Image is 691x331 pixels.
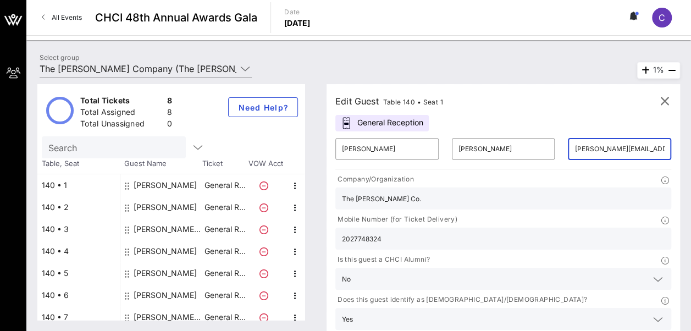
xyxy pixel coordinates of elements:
span: Table 140 • Seat 1 [383,98,443,106]
p: Date [284,7,311,18]
span: Need Help? [237,103,289,112]
p: General R… [203,240,247,262]
div: 140 • 4 [37,240,120,262]
p: General R… [203,218,247,240]
div: C [652,8,672,27]
div: 140 • 3 [37,218,120,240]
div: Mike Madriaga [134,174,197,196]
div: 8 [167,95,172,109]
div: Total Assigned [80,107,163,120]
div: General Reception [335,115,429,131]
span: Guest Name [120,158,202,169]
div: Yes [342,316,353,323]
div: Bryan Wilson [134,262,197,284]
p: General R… [203,306,247,328]
span: CHCI 48th Annual Awards Gala [95,9,257,26]
span: All Events [52,13,82,21]
span: Table, Seat [37,158,120,169]
div: 140 • 1 [37,174,120,196]
div: 8 [167,107,172,120]
div: No [335,268,671,290]
div: Yes [335,308,671,330]
div: Total Unassigned [80,118,163,132]
div: Claudia Santiago [134,196,197,218]
div: 140 • 6 [37,284,120,306]
p: [DATE] [284,18,311,29]
span: Ticket [202,158,246,169]
p: General R… [203,174,247,196]
div: 140 • 7 [37,306,120,328]
span: C [659,12,665,23]
p: Company/Organization [335,174,414,185]
p: General R… [203,262,247,284]
input: First Name* [342,140,432,158]
label: Select group [40,53,79,62]
input: Last Name* [458,140,549,158]
input: Email* [574,140,665,158]
p: General R… [203,284,247,306]
div: Ethan Dodd The J.M. Smucker Company [134,218,203,240]
div: Edit Guest [335,93,443,109]
span: VOW Acct [246,158,285,169]
p: Mobile Number (for Ticket Delivery) [335,214,457,225]
p: Does this guest identify as [DEMOGRAPHIC_DATA]/[DEMOGRAPHIC_DATA]? [335,294,587,306]
div: 0 [167,118,172,132]
div: Seth Haas-Levin [134,284,197,306]
p: Is this guest a CHCI Alumni? [335,254,430,266]
div: 1% [637,62,680,79]
div: 140 • 5 [37,262,120,284]
button: Need Help? [228,97,298,117]
div: Cameron Haas-Levin Haas-Levin [134,306,203,328]
div: No [342,275,351,283]
a: All Events [35,9,89,26]
div: 140 • 2 [37,196,120,218]
p: General R… [203,196,247,218]
div: Jocelyn Garay [134,240,197,262]
div: Total Tickets [80,95,163,109]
